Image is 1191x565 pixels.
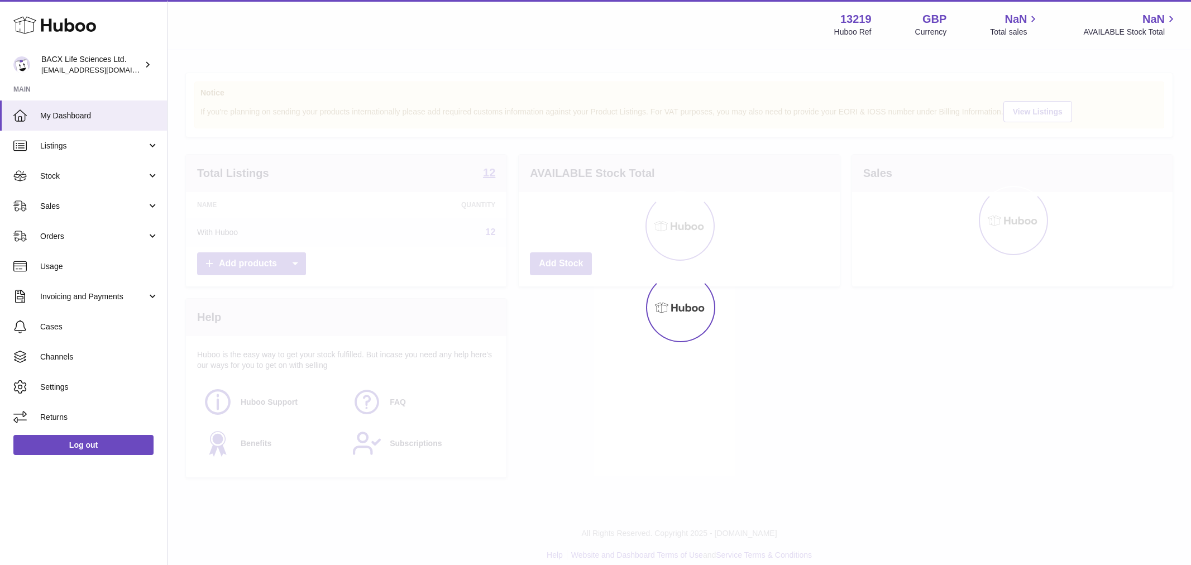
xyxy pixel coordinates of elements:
div: Huboo Ref [834,27,872,37]
span: Returns [40,412,159,423]
span: Stock [40,171,147,181]
img: internalAdmin-13219@internal.huboo.com [13,56,30,73]
strong: 13219 [840,12,872,27]
span: [EMAIL_ADDRESS][DOMAIN_NAME] [41,65,164,74]
span: Listings [40,141,147,151]
span: Orders [40,231,147,242]
span: Cases [40,322,159,332]
span: NaN [1142,12,1165,27]
span: NaN [1005,12,1027,27]
a: NaN Total sales [990,12,1040,37]
strong: GBP [922,12,946,27]
span: Settings [40,382,159,392]
span: Sales [40,201,147,212]
span: Usage [40,261,159,272]
a: Log out [13,435,154,455]
span: My Dashboard [40,111,159,121]
span: Invoicing and Payments [40,291,147,302]
a: NaN AVAILABLE Stock Total [1083,12,1178,37]
span: Total sales [990,27,1040,37]
span: Channels [40,352,159,362]
span: AVAILABLE Stock Total [1083,27,1178,37]
div: BACX Life Sciences Ltd. [41,54,142,75]
div: Currency [915,27,947,37]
